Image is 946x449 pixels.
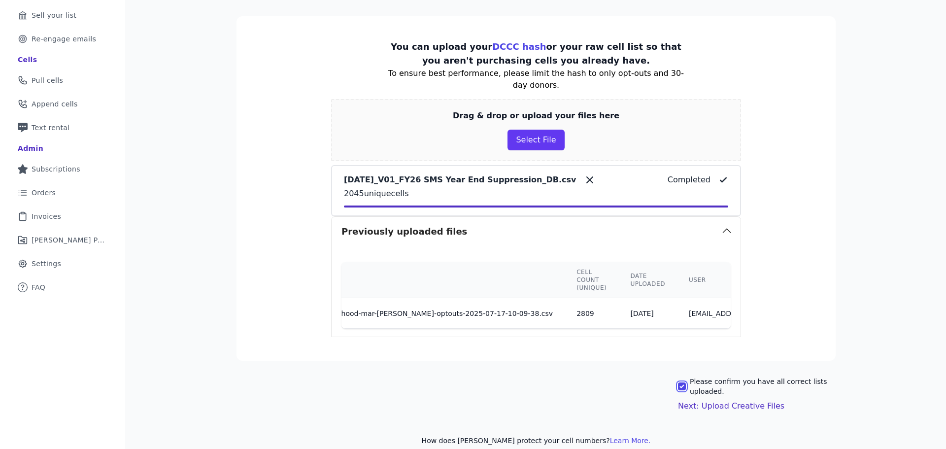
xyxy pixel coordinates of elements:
[610,436,651,446] button: Learn More.
[32,99,78,109] span: Append cells
[32,188,56,198] span: Orders
[8,182,118,204] a: Orders
[8,93,118,115] a: Append cells
[492,41,546,52] a: DCCC hash
[677,262,878,298] th: User
[690,377,836,396] label: Please confirm you have all correct lists uploaded.
[8,69,118,91] a: Pull cells
[8,158,118,180] a: Subscriptions
[8,4,118,26] a: Sell your list
[618,262,677,298] th: Date uploaded
[8,206,118,227] a: Invoices
[236,436,836,446] p: How does [PERSON_NAME] protect your cell numbers?
[618,298,677,329] td: [DATE]
[276,262,565,298] th: Filename
[32,34,96,44] span: Re-engage emails
[18,55,37,65] div: Cells
[32,75,63,85] span: Pull cells
[32,10,76,20] span: Sell your list
[382,40,690,68] p: You can upload your or your raw cell list so that you aren't purchasing cells you already have.
[32,235,106,245] span: [PERSON_NAME] Performance
[341,225,467,239] h3: Previously uploaded files
[344,174,576,186] p: [DATE]_V01_FY26 SMS Year End Suppression_DB.csv
[32,123,70,133] span: Text rental
[32,164,80,174] span: Subscriptions
[8,253,118,275] a: Settings
[32,259,61,269] span: Settings
[678,400,784,412] button: Next: Upload Creative Files
[32,211,61,221] span: Invoices
[565,262,618,298] th: Cell count (unique)
[507,130,564,150] button: Select File
[8,276,118,298] a: FAQ
[32,282,45,292] span: FAQ
[668,174,710,186] p: Completed
[565,298,618,329] td: 2809
[382,68,690,91] p: To ensure best performance, please limit the hash to only opt-outs and 30-day donors.
[8,229,118,251] a: [PERSON_NAME] Performance
[453,110,619,122] p: Drag & drop or upload your files here
[18,143,43,153] div: Admin
[332,217,741,246] button: Previously uploaded files
[276,298,565,329] td: planned-parenthood-mar-[PERSON_NAME]-optouts-2025-07-17-10-09-38.csv
[344,188,728,200] p: 2045 unique cells
[677,298,878,329] td: [EMAIL_ADDRESS][PERSON_NAME][DOMAIN_NAME]
[8,28,118,50] a: Re-engage emails
[8,117,118,138] a: Text rental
